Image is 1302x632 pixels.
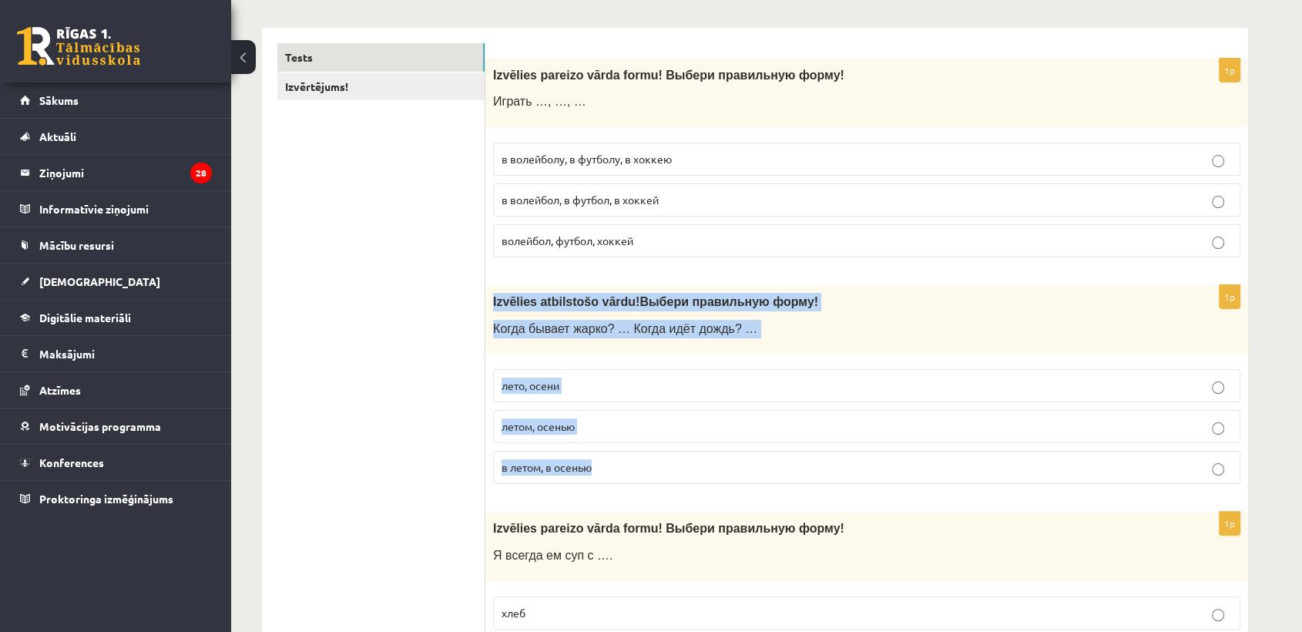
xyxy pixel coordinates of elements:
[502,378,559,392] span: лето, осени
[493,522,840,535] span: Izvēlies pareizo vārda formu! Выбери правильную форму
[502,460,592,474] span: в летом, в осенью
[39,129,76,143] span: Aktuāli
[39,456,104,469] span: Konferences
[39,274,160,288] span: [DEMOGRAPHIC_DATA]
[502,193,659,207] span: в волейбол, в футбол, в хоккей
[39,419,161,433] span: Motivācijas programma
[39,492,173,506] span: Proktoringa izmēģinājums
[20,336,212,371] a: Maksājumi
[20,300,212,335] a: Digitālie materiāli
[39,383,81,397] span: Atzīmes
[840,522,844,535] span: !
[190,163,212,183] i: 28
[1212,155,1224,167] input: в волейболу, в футболу, в хоккею
[814,295,818,308] span: !
[502,419,575,433] span: летом, осенью
[20,191,212,227] a: Informatīvie ziņojumi
[1212,237,1224,249] input: волейбол, футбол, хоккей
[20,227,212,263] a: Mācību resursi
[277,72,485,101] a: Izvērtējums!
[20,408,212,444] a: Motivācijas programma
[1212,422,1224,435] input: летом, осенью
[20,155,212,190] a: Ziņojumi28
[1212,609,1224,621] input: хлеб
[39,155,212,190] legend: Ziņojumi
[20,372,212,408] a: Atzīmes
[636,295,639,308] span: !
[39,238,114,252] span: Mācību resursi
[1219,511,1240,536] p: 1p
[17,27,140,66] a: Rīgas 1. Tālmācības vidusskola
[20,82,212,118] a: Sākums
[493,295,636,308] span: Izvēlies atbilstošo vārdu
[502,606,525,620] span: хлеб
[20,264,212,299] a: [DEMOGRAPHIC_DATA]
[493,95,586,108] span: Играть …, …, …
[639,295,814,308] span: Выбери правильную форму
[39,191,212,227] legend: Informatīvie ziņojumi
[1212,382,1224,394] input: лето, осени
[1219,58,1240,82] p: 1p
[20,481,212,516] a: Proktoringa izmēģinājums
[502,234,633,247] span: волейбол, футбол, хоккей
[39,336,212,371] legend: Maksājumi
[502,152,672,166] span: в волейболу, в футболу, в хоккею
[39,311,131,324] span: Digitālie materiāli
[20,445,212,480] a: Konferences
[1219,284,1240,309] p: 1p
[493,69,840,82] span: Izvēlies pareizo vārda formu! Выбери правильную форму
[840,69,844,82] span: !
[1212,463,1224,476] input: в летом, в осенью
[39,93,79,107] span: Sākums
[1212,196,1224,208] input: в волейбол, в футбол, в хоккей
[277,43,485,72] a: Tests
[20,119,212,154] a: Aktuāli
[493,549,612,562] span: Я всегда ем суп с ….
[493,322,757,335] span: Когда бывает жарко? … Когда идёт дождь? …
